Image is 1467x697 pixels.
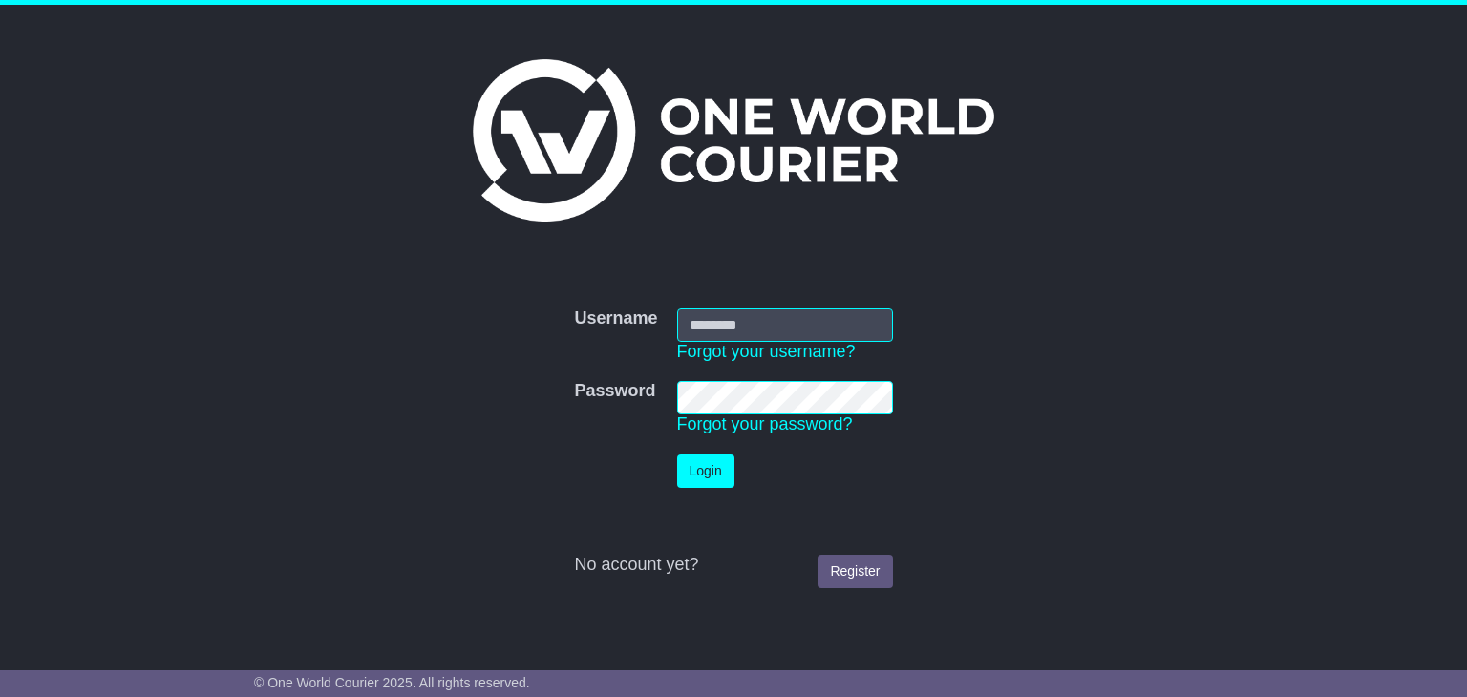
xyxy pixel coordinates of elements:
[574,308,657,329] label: Username
[574,381,655,402] label: Password
[677,414,853,433] a: Forgot your password?
[677,454,734,488] button: Login
[574,555,892,576] div: No account yet?
[254,675,530,690] span: © One World Courier 2025. All rights reserved.
[677,342,856,361] a: Forgot your username?
[818,555,892,588] a: Register
[473,59,994,222] img: One World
